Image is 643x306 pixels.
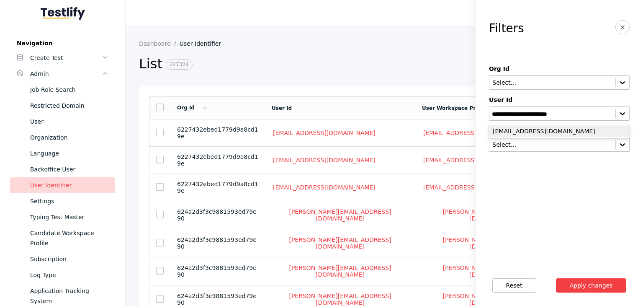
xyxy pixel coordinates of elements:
div: Backoffice User [30,164,108,174]
a: User Id [272,105,292,111]
a: User Identifier [180,40,228,47]
a: Org Id [177,105,208,111]
span: 624a2d3f3c9881593ed79e90 [177,236,257,250]
h2: List [139,55,577,73]
a: User Workspace Profile Id [422,105,495,111]
div: User [30,117,108,127]
a: [EMAIL_ADDRESS][DOMAIN_NAME] [422,184,527,191]
div: Admin [30,69,102,79]
a: Settings [10,193,115,209]
span: 624a2d3f3c9881593ed79e90 [177,293,257,306]
a: [EMAIL_ADDRESS][DOMAIN_NAME] [422,156,527,164]
span: 624a2d3f3c9881593ed79e90 [177,265,257,278]
label: User Id [489,96,630,103]
a: [EMAIL_ADDRESS][DOMAIN_NAME] [272,156,377,164]
a: User Identifier [10,177,115,193]
a: [PERSON_NAME][EMAIL_ADDRESS][DOMAIN_NAME] [422,264,566,278]
div: Subscription [30,254,108,264]
a: [PERSON_NAME][EMAIL_ADDRESS][DOMAIN_NAME] [272,208,409,222]
a: Restricted Domain [10,98,115,114]
div: Create Test [30,53,102,63]
span: 6227432ebed1779d9a8cd19e [177,126,258,140]
a: Job Role Search [10,82,115,98]
button: Apply changes [556,278,627,293]
a: Candidate Workspace Profile [10,225,115,251]
a: Organization [10,130,115,145]
div: Application Tracking System [30,286,108,306]
span: 624a2d3f3c9881593ed79e90 [177,208,257,222]
a: [EMAIL_ADDRESS][DOMAIN_NAME] [422,129,527,137]
div: Typing Test Master [30,212,108,222]
div: [EMAIL_ADDRESS][DOMAIN_NAME] [489,125,630,137]
div: Candidate Workspace Profile [30,228,108,248]
div: Restricted Domain [30,101,108,111]
a: Backoffice User [10,161,115,177]
div: Language [30,148,108,158]
span: 227324 [166,60,193,70]
a: Log Type [10,267,115,283]
a: [PERSON_NAME][EMAIL_ADDRESS][DOMAIN_NAME] [422,208,566,222]
label: Org Id [489,65,630,72]
div: Settings [30,196,108,206]
img: Testlify - Backoffice [41,7,85,20]
div: Job Role Search [30,85,108,95]
a: [PERSON_NAME][EMAIL_ADDRESS][DOMAIN_NAME] [272,264,409,278]
a: [PERSON_NAME][EMAIL_ADDRESS][DOMAIN_NAME] [272,236,409,250]
a: [PERSON_NAME][EMAIL_ADDRESS][DOMAIN_NAME] [422,236,566,250]
span: 6227432ebed1779d9a8cd19e [177,181,258,194]
a: Dashboard [139,40,180,47]
a: [EMAIL_ADDRESS][DOMAIN_NAME] [272,184,377,191]
a: [EMAIL_ADDRESS][DOMAIN_NAME] [272,129,377,137]
span: 6227432ebed1779d9a8cd19e [177,153,258,167]
a: User [10,114,115,130]
div: Log Type [30,270,108,280]
a: Typing Test Master [10,209,115,225]
a: Language [10,145,115,161]
div: User Identifier [30,180,108,190]
div: Organization [30,132,108,143]
a: Subscription [10,251,115,267]
label: Navigation [10,40,115,47]
button: Reset [492,278,536,293]
h3: Filters [489,22,524,35]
